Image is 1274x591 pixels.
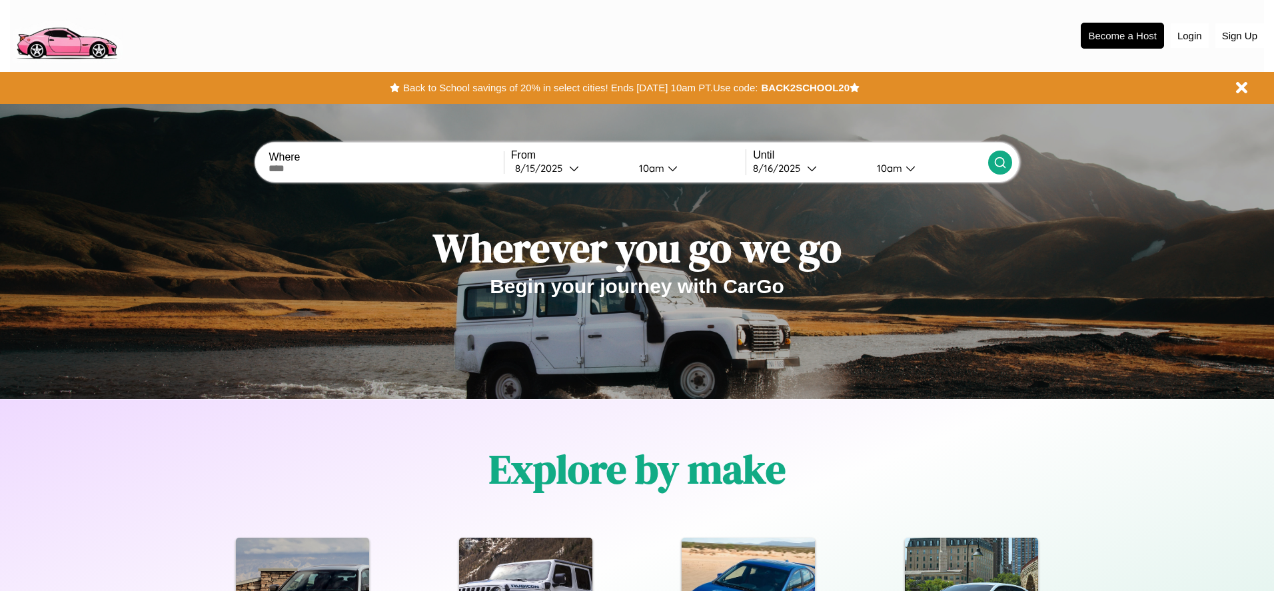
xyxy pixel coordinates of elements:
button: Become a Host [1081,23,1164,49]
div: 10am [870,162,906,175]
button: Back to School savings of 20% in select cities! Ends [DATE] 10am PT.Use code: [400,79,761,97]
button: Sign Up [1215,23,1264,48]
button: 10am [866,161,987,175]
div: 8 / 15 / 2025 [515,162,569,175]
h1: Explore by make [489,442,786,496]
button: Login [1171,23,1209,48]
img: logo [10,7,123,63]
label: Until [753,149,987,161]
button: 8/15/2025 [511,161,628,175]
button: 10am [628,161,746,175]
label: Where [269,151,503,163]
div: 10am [632,162,668,175]
b: BACK2SCHOOL20 [761,82,850,93]
div: 8 / 16 / 2025 [753,162,807,175]
label: From [511,149,746,161]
